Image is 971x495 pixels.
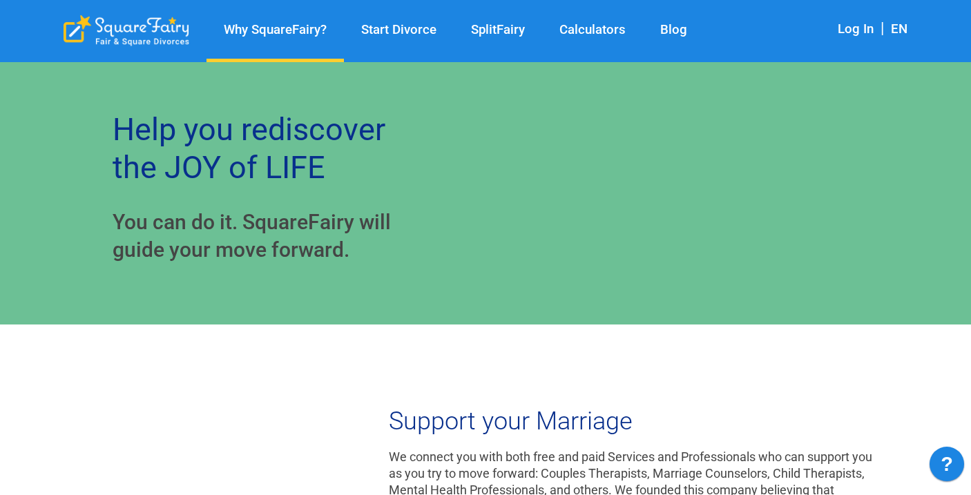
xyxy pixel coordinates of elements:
[874,19,891,37] span: |
[643,22,704,38] a: Blog
[206,22,344,38] a: Why SquareFairy?
[64,15,189,46] div: SquareFairy Logo
[891,21,907,39] div: EN
[113,110,423,186] h1: Help you rediscover the JOY of LIFE
[389,407,876,435] h2: Support your Marriage
[344,22,454,38] a: Start Divorce
[113,208,423,264] div: You can do it. SquareFairy will guide your move forward.
[454,22,542,38] a: SplitFairy
[838,21,874,37] a: Log In
[542,22,643,38] a: Calculators
[923,440,971,495] iframe: JSD widget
